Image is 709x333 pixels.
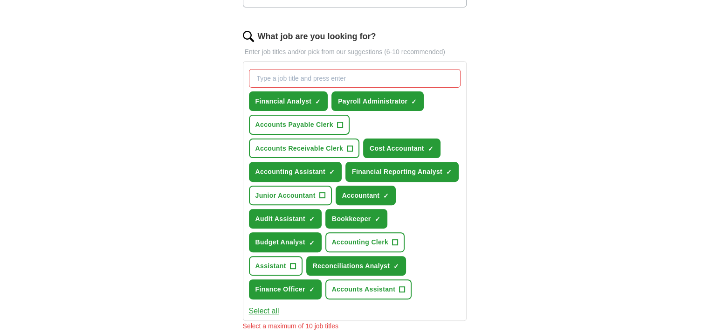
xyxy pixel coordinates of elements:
button: Select all [249,305,279,317]
button: Financial Analyst✓ [249,91,328,111]
span: ✓ [315,98,321,105]
span: ✓ [309,239,315,247]
button: Payroll Administrator✓ [331,91,424,111]
button: Junior Accountant [249,186,332,205]
span: Finance Officer [255,284,305,294]
span: Junior Accountant [255,190,316,201]
span: Reconciliations Analyst [313,261,390,271]
span: ✓ [393,263,399,270]
span: ✓ [411,98,417,105]
button: Finance Officer✓ [249,279,322,299]
span: Accounting Assistant [255,166,325,177]
button: Accounting Assistant✓ [249,162,342,181]
button: Accounts Payable Clerk [249,115,350,134]
span: ✓ [329,168,335,176]
button: Accounting Clerk [325,232,405,252]
label: What job are you looking for? [258,30,376,43]
span: Audit Assistant [255,214,305,224]
button: Accounts Assistant [325,279,412,299]
p: Enter job titles and/or pick from our suggestions (6-10 recommended) [243,47,467,57]
span: Assistant [255,261,286,271]
span: Accounts Assistant [332,284,395,294]
span: Financial Reporting Analyst [352,166,442,177]
div: Select a maximum of 10 job titles [243,321,467,331]
button: Audit Assistant✓ [249,209,322,229]
span: Bookkeeper [332,214,371,224]
span: Payroll Administrator [338,96,407,106]
span: Budget Analyst [255,237,305,247]
span: ✓ [446,168,452,176]
span: Accountant [342,190,380,201]
span: ✓ [309,215,315,223]
button: Reconciliations Analyst✓ [306,256,406,276]
span: Financial Analyst [255,96,312,106]
button: Accountant✓ [336,186,396,205]
button: Bookkeeper✓ [325,209,387,229]
span: ✓ [428,145,434,153]
button: Assistant [249,256,303,276]
span: ✓ [309,286,315,293]
button: Budget Analyst✓ [249,232,322,252]
button: Accounts Receivable Clerk [249,139,360,158]
span: ✓ [375,215,380,223]
span: Accounts Receivable Clerk [255,143,344,153]
span: Cost Accountant [370,143,424,153]
img: search.png [243,31,254,42]
span: Accounts Payable Clerk [255,119,333,130]
button: Financial Reporting Analyst✓ [345,162,459,181]
input: Type a job title and press enter [249,69,461,88]
button: Cost Accountant✓ [363,139,441,158]
span: Accounting Clerk [332,237,389,247]
span: ✓ [383,192,389,200]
